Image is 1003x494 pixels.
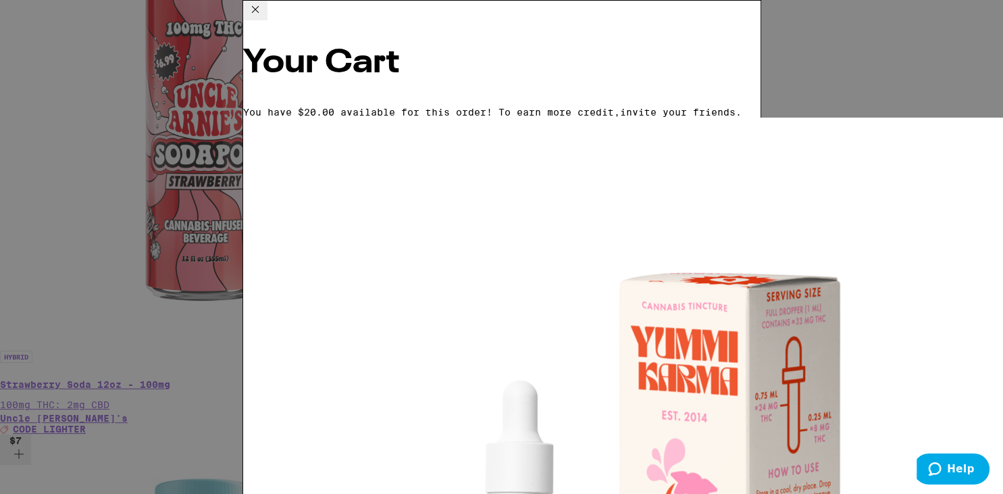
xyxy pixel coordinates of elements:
[620,107,742,118] span: invite your friends.
[243,107,620,118] span: You have $20.00 available for this order! To earn more credit,
[243,47,761,80] h2: Your Cart
[243,107,761,118] div: You have $20.00 available for this order! To earn more credit,invite your friends.
[917,453,989,487] iframe: Opens a widget where you can find more information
